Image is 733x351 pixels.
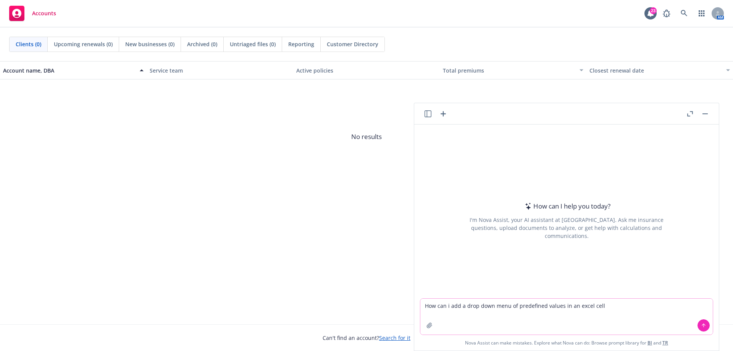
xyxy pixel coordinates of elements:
div: Service team [150,66,290,74]
div: Account name, DBA [3,66,135,74]
div: Closest renewal date [589,66,722,74]
div: How can I help you today? [523,201,610,211]
span: Reporting [288,40,314,48]
span: Upcoming renewals (0) [54,40,113,48]
div: 23 [650,7,657,14]
div: I'm Nova Assist, your AI assistant at [GEOGRAPHIC_DATA]. Ask me insurance questions, upload docum... [459,216,674,240]
span: Customer Directory [327,40,378,48]
a: Search for it [379,334,410,341]
a: TR [662,340,668,346]
button: Closest renewal date [586,61,733,79]
a: Switch app [694,6,709,21]
button: Active policies [293,61,440,79]
a: BI [647,340,652,346]
span: New businesses (0) [125,40,174,48]
span: Archived (0) [187,40,217,48]
span: Can't find an account? [323,334,410,342]
span: Untriaged files (0) [230,40,276,48]
span: Clients (0) [16,40,41,48]
div: Total premiums [443,66,575,74]
a: Accounts [6,3,59,24]
button: Total premiums [440,61,586,79]
a: Search [676,6,692,21]
a: Report a Bug [659,6,674,21]
textarea: How can i add a drop down menu of predefined values in an excel cell [420,299,713,335]
button: Service team [147,61,293,79]
span: Accounts [32,10,56,16]
div: Active policies [296,66,437,74]
span: Nova Assist can make mistakes. Explore what Nova can do: Browse prompt library for and [417,335,716,351]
